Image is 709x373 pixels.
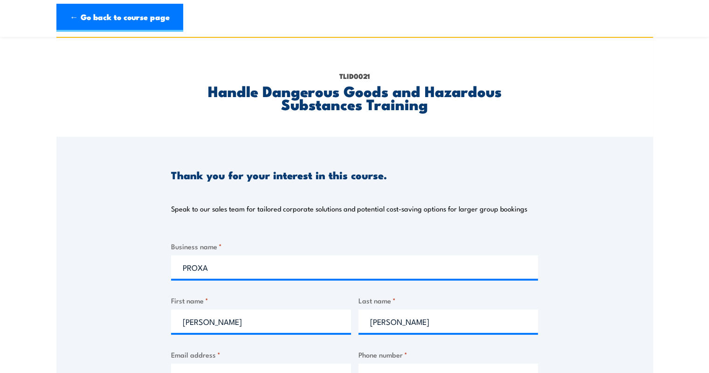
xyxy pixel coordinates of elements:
h3: Thank you for your interest in this course. [171,169,387,180]
p: Speak to our sales team for tailored corporate solutions and potential cost-saving options for la... [171,204,527,213]
label: First name [171,295,351,306]
h2: Handle Dangerous Goods and Hazardous Substances Training [171,84,538,110]
label: Email address [171,349,351,360]
p: TLID0021 [171,71,538,81]
a: ← Go back to course page [56,4,183,32]
label: Last name [358,295,538,306]
label: Business name [171,241,538,252]
label: Phone number [358,349,538,360]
